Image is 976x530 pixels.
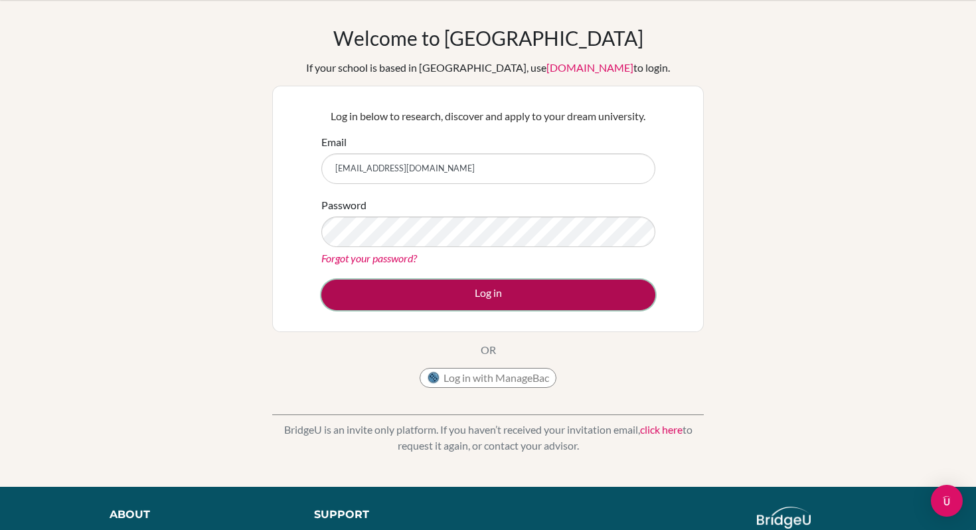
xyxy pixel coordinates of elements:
[420,368,556,388] button: Log in with ManageBac
[272,422,704,454] p: BridgeU is an invite only platform. If you haven’t received your invitation email, to request it ...
[481,342,496,358] p: OR
[314,507,475,523] div: Support
[546,61,633,74] a: [DOMAIN_NAME]
[321,252,417,264] a: Forgot your password?
[110,507,284,523] div: About
[333,26,643,50] h1: Welcome to [GEOGRAPHIC_DATA]
[640,423,683,436] a: click here
[757,507,811,529] img: logo_white@2x-f4f0deed5e89b7ecb1c2cc34c3e3d731f90f0f143d5ea2071677605dd97b5244.png
[321,108,655,124] p: Log in below to research, discover and apply to your dream university.
[321,197,366,213] label: Password
[306,60,670,76] div: If your school is based in [GEOGRAPHIC_DATA], use to login.
[321,134,347,150] label: Email
[321,280,655,310] button: Log in
[931,485,963,517] div: Open Intercom Messenger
